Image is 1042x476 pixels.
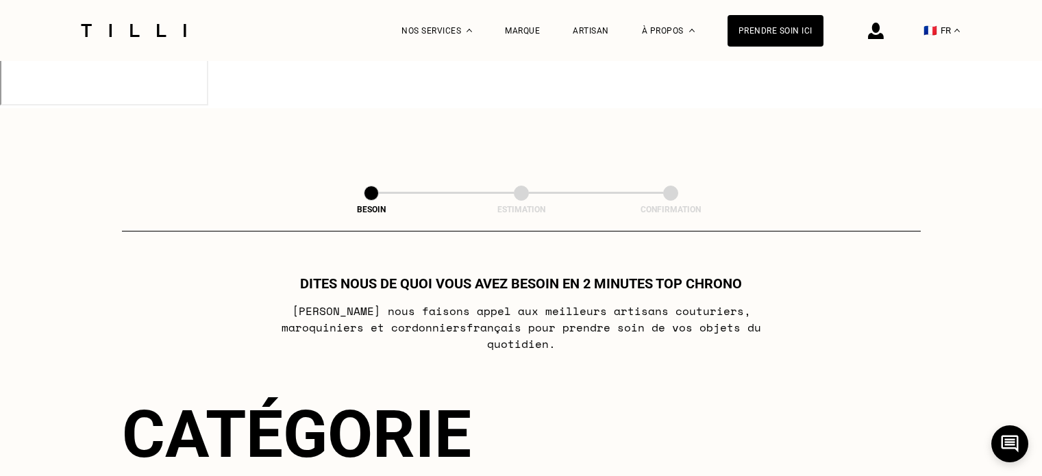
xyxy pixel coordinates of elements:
[76,24,191,37] img: Logo du service de couturière Tilli
[954,29,960,32] img: menu déroulant
[453,205,590,214] div: Estimation
[122,396,921,473] div: Catégorie
[923,24,937,37] span: 🇫🇷
[505,26,540,36] a: Marque
[602,205,739,214] div: Confirmation
[467,29,472,32] img: Menu déroulant
[573,26,609,36] a: Artisan
[249,303,793,352] p: [PERSON_NAME] nous faisons appel aux meilleurs artisans couturiers , maroquiniers et cordonniers ...
[689,29,695,32] img: Menu déroulant à propos
[300,275,742,292] h1: Dites nous de quoi vous avez besoin en 2 minutes top chrono
[868,23,884,39] img: icône connexion
[728,15,823,47] a: Prendre soin ici
[303,205,440,214] div: Besoin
